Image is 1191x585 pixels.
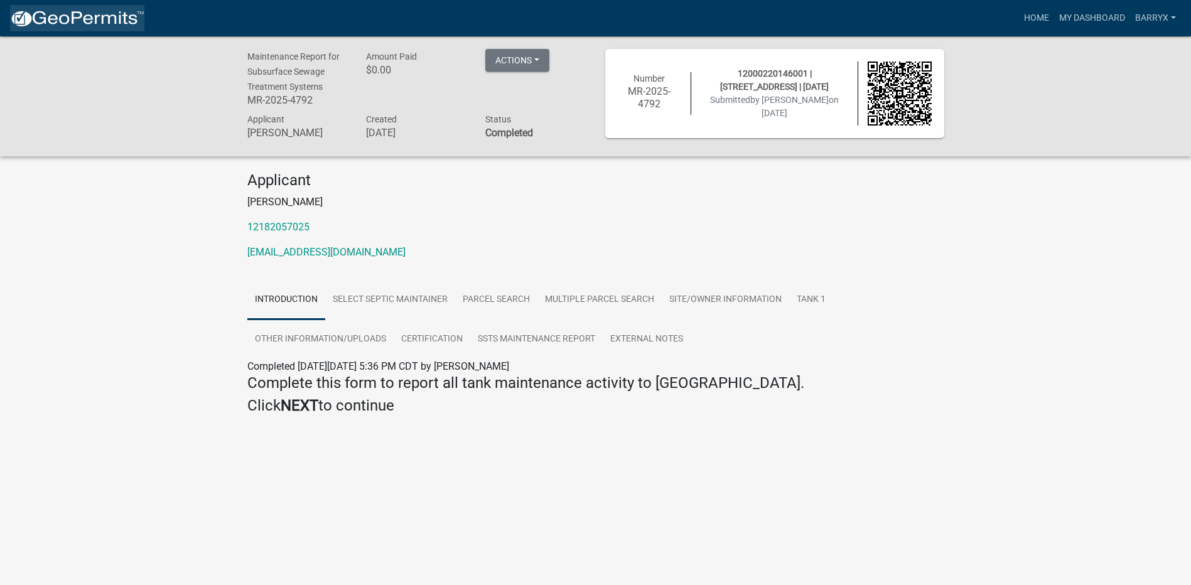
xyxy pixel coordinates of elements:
a: Site/Owner Information [662,280,789,320]
button: Actions [485,49,549,72]
a: barryx [1130,6,1181,30]
h4: Applicant [247,171,944,190]
a: Introduction [247,280,325,320]
span: by [PERSON_NAME] [750,95,829,105]
span: Created [366,114,397,124]
h4: Click to continue [247,397,944,415]
a: 12182057025 [247,221,310,233]
a: Other Information/Uploads [247,319,394,360]
span: Applicant [247,114,284,124]
a: Multiple Parcel Search [537,280,662,320]
span: 12000220146001 | [STREET_ADDRESS] | [DATE] [720,68,829,92]
span: Submitted on [DATE] [710,95,839,118]
a: External Notes [603,319,691,360]
a: Home [1019,6,1054,30]
span: Amount Paid [366,51,417,62]
p: [PERSON_NAME] [247,195,944,210]
span: Maintenance Report for Subsurface Sewage Treatment Systems [247,51,340,92]
a: SSTS Maintenance Report [470,319,603,360]
h6: MR-2025-4792 [618,85,682,109]
a: My Dashboard [1054,6,1130,30]
h6: [PERSON_NAME] [247,127,348,139]
strong: Completed [485,127,533,139]
h6: [DATE] [366,127,466,139]
a: Parcel search [455,280,537,320]
strong: NEXT [281,397,318,414]
a: Certification [394,319,470,360]
span: Number [633,73,665,83]
a: [EMAIL_ADDRESS][DOMAIN_NAME] [247,246,406,258]
a: Tank 1 [789,280,833,320]
h6: MR-2025-4792 [247,94,348,106]
span: Completed [DATE][DATE] 5:36 PM CDT by [PERSON_NAME] [247,360,509,372]
h4: Complete this form to report all tank maintenance activity to [GEOGRAPHIC_DATA]. [247,374,944,392]
span: Status [485,114,511,124]
a: Select Septic Maintainer [325,280,455,320]
h6: $0.00 [366,64,466,76]
img: QR code [868,62,932,126]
